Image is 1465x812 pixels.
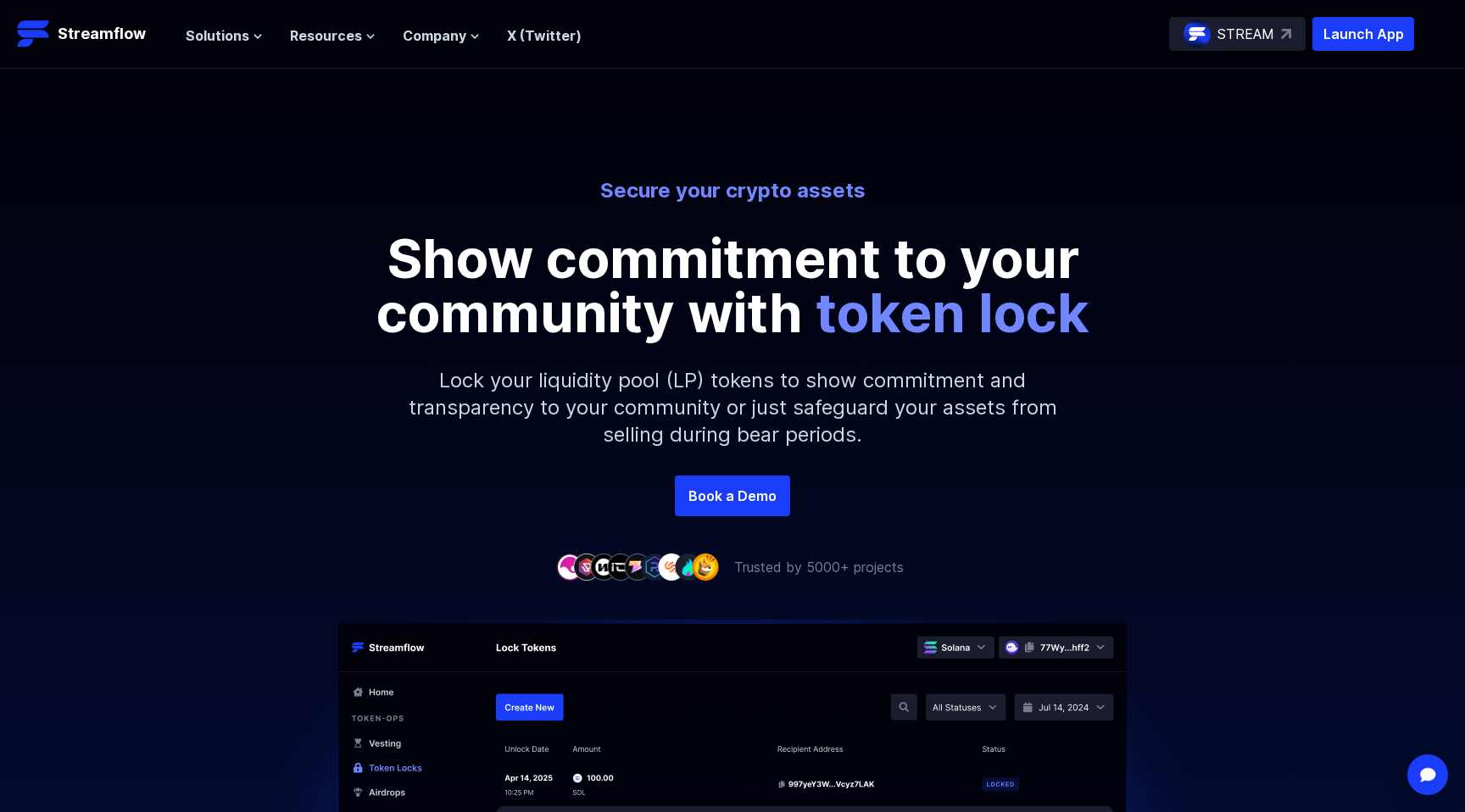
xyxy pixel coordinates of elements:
[692,553,719,580] img: company-9
[507,27,582,44] a: X (Twitter)
[17,17,169,51] a: Streamflow
[368,340,1097,476] p: Lock your liquidity pool (LP) tokens to show commitment and transparency to your community or jus...
[290,25,362,46] span: Resources
[816,280,1089,345] span: token lock
[1184,20,1211,47] img: streamflow-logo-circle.png
[573,553,600,580] img: company-2
[403,25,466,46] span: Company
[351,231,1114,340] p: Show commitment to your community with
[734,557,904,577] p: Trusted by 5000+ projects
[1281,29,1291,39] img: top-right-arrow.svg
[58,22,146,46] p: Streamflow
[186,25,263,46] button: Solutions
[1312,17,1414,51] button: Launch App
[658,553,685,580] img: company-7
[290,25,376,46] button: Resources
[675,476,790,516] a: Book a Demo
[675,553,702,580] img: company-8
[556,553,583,580] img: company-1
[263,177,1202,204] p: Secure your crypto assets
[607,553,634,580] img: company-4
[17,17,51,51] img: Streamflow Logo
[403,25,480,46] button: Company
[1217,24,1274,44] p: STREAM
[641,553,668,580] img: company-6
[624,553,651,580] img: company-5
[1169,17,1306,51] a: STREAM
[1407,754,1448,795] div: Open Intercom Messenger
[590,553,617,580] img: company-3
[186,25,249,46] span: Solutions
